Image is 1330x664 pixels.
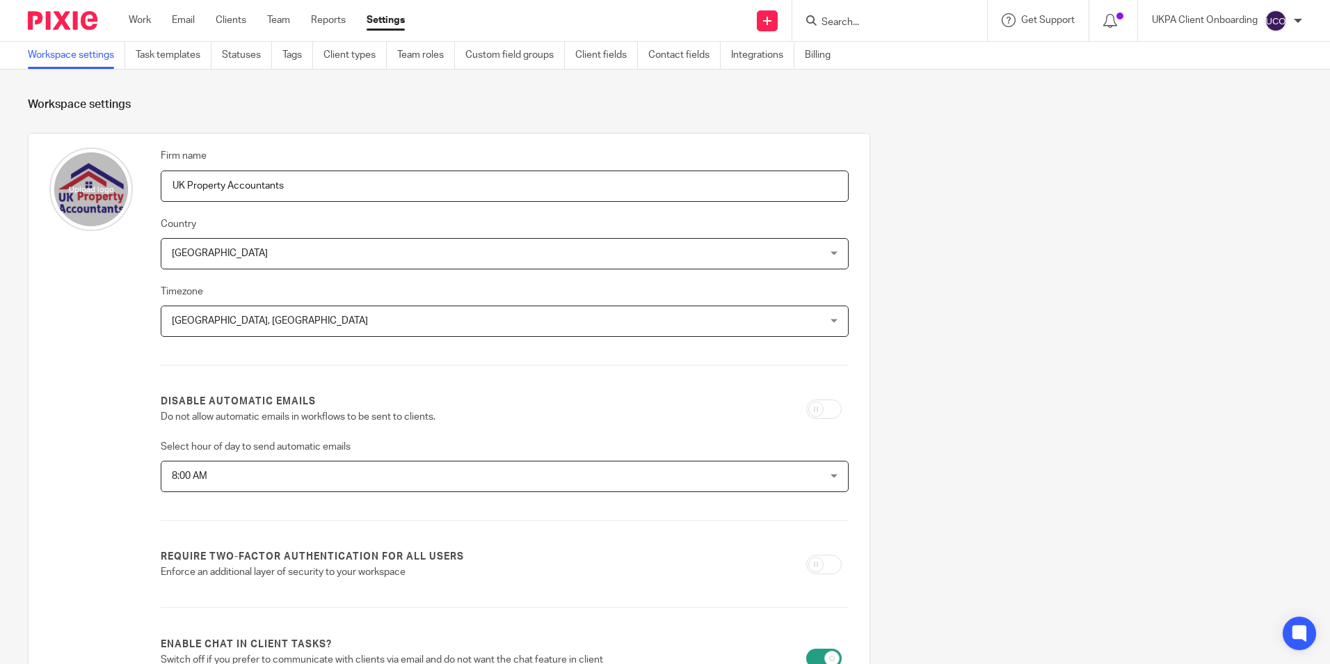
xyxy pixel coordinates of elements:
a: Custom field groups [465,42,565,69]
input: Search [820,17,945,29]
a: Clients [216,13,246,27]
span: [GEOGRAPHIC_DATA] [172,248,268,258]
a: Tags [282,42,313,69]
a: Contact fields [648,42,721,69]
a: Task templates [136,42,211,69]
p: Enforce an additional layer of security to your workspace [161,565,612,579]
p: Do not allow automatic emails in workflows to be sent to clients. [161,410,612,424]
a: Email [172,13,195,27]
span: Get Support [1021,15,1075,25]
span: [GEOGRAPHIC_DATA], [GEOGRAPHIC_DATA] [172,316,368,326]
a: Reports [311,13,346,27]
label: Enable chat in client tasks? [161,638,332,651]
a: Client fields [575,42,638,69]
a: Team roles [397,42,455,69]
a: Team [267,13,290,27]
label: Timezone [161,285,203,299]
a: Work [129,13,151,27]
span: 8:00 AM [172,471,207,481]
label: Country [161,217,196,231]
h1: Workspace settings [28,97,1302,112]
a: Settings [367,13,405,27]
a: Workspace settings [28,42,125,69]
a: Statuses [222,42,272,69]
a: Integrations [731,42,794,69]
label: Firm name [161,149,207,163]
a: Billing [805,42,841,69]
label: Disable automatic emails [161,395,316,409]
p: UKPA Client Onboarding [1152,13,1258,27]
input: Name of your firm [161,171,849,202]
img: svg%3E [1265,10,1287,32]
img: Pixie [28,11,97,30]
label: Select hour of day to send automatic emails [161,440,351,454]
a: Client types [323,42,387,69]
label: Require two-factor authentication for all users [161,550,464,564]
